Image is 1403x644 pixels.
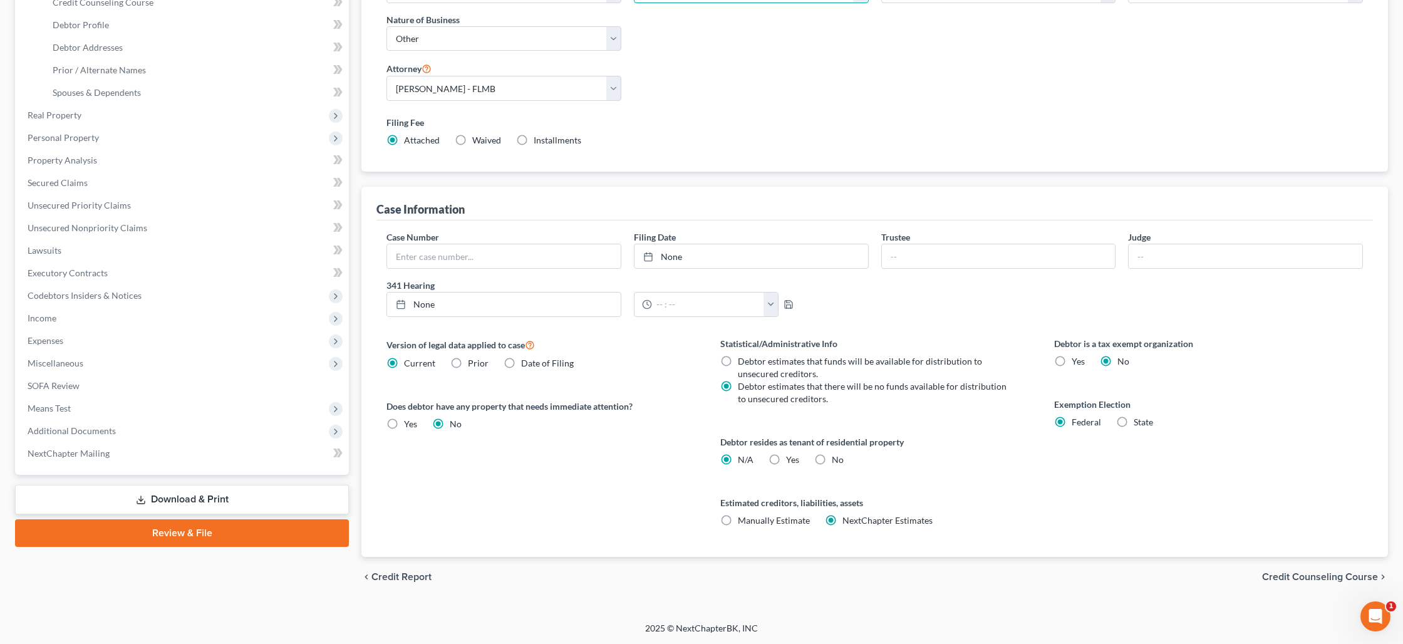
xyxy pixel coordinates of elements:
[738,515,810,526] span: Manually Estimate
[28,425,116,436] span: Additional Documents
[28,110,81,120] span: Real Property
[1262,572,1378,582] span: Credit Counseling Course
[43,36,349,59] a: Debtor Addresses
[386,116,1363,129] label: Filing Fee
[386,61,432,76] label: Attorney
[18,217,349,239] a: Unsecured Nonpriority Claims
[387,244,621,268] input: Enter case number...
[28,200,131,210] span: Unsecured Priority Claims
[1072,417,1101,427] span: Federal
[1134,417,1153,427] span: State
[28,177,88,188] span: Secured Claims
[386,337,695,352] label: Version of legal data applied to case
[387,293,621,316] a: None
[634,244,868,268] a: None
[361,572,371,582] i: chevron_left
[28,245,61,256] span: Lawsuits
[361,572,432,582] button: chevron_left Credit Report
[472,135,501,145] span: Waived
[1128,231,1151,244] label: Judge
[386,231,439,244] label: Case Number
[1360,601,1390,631] iframe: Intercom live chat
[28,403,71,413] span: Means Test
[43,14,349,36] a: Debtor Profile
[652,293,764,316] input: -- : --
[28,132,99,143] span: Personal Property
[404,358,435,368] span: Current
[720,496,1029,509] label: Estimated creditors, liabilities, assets
[832,454,844,465] span: No
[786,454,799,465] span: Yes
[28,358,83,368] span: Miscellaneous
[1072,356,1085,366] span: Yes
[28,335,63,346] span: Expenses
[882,244,1116,268] input: --
[28,313,56,323] span: Income
[380,279,875,292] label: 341 Hearing
[634,231,676,244] label: Filing Date
[1129,244,1362,268] input: --
[404,135,440,145] span: Attached
[18,442,349,465] a: NextChapter Mailing
[1386,601,1396,611] span: 1
[1378,572,1388,582] i: chevron_right
[53,19,109,30] span: Debtor Profile
[842,515,933,526] span: NextChapter Estimates
[43,59,349,81] a: Prior / Alternate Names
[376,202,465,217] div: Case Information
[720,435,1029,449] label: Debtor resides as tenant of residential property
[15,519,349,547] a: Review & File
[386,13,460,26] label: Nature of Business
[18,239,349,262] a: Lawsuits
[1054,398,1363,411] label: Exemption Election
[1262,572,1388,582] button: Credit Counseling Course chevron_right
[521,358,574,368] span: Date of Filing
[53,42,123,53] span: Debtor Addresses
[28,448,110,459] span: NextChapter Mailing
[534,135,581,145] span: Installments
[881,231,910,244] label: Trustee
[28,222,147,233] span: Unsecured Nonpriority Claims
[18,194,349,217] a: Unsecured Priority Claims
[18,262,349,284] a: Executory Contracts
[386,400,695,413] label: Does debtor have any property that needs immediate attention?
[1117,356,1129,366] span: No
[738,454,753,465] span: N/A
[28,267,108,278] span: Executory Contracts
[18,172,349,194] a: Secured Claims
[43,81,349,104] a: Spouses & Dependents
[1054,337,1363,350] label: Debtor is a tax exempt organization
[18,375,349,397] a: SOFA Review
[53,65,146,75] span: Prior / Alternate Names
[18,149,349,172] a: Property Analysis
[738,381,1007,404] span: Debtor estimates that there will be no funds available for distribution to unsecured creditors.
[28,380,80,391] span: SOFA Review
[28,290,142,301] span: Codebtors Insiders & Notices
[15,485,349,514] a: Download & Print
[404,418,417,429] span: Yes
[738,356,982,379] span: Debtor estimates that funds will be available for distribution to unsecured creditors.
[53,87,141,98] span: Spouses & Dependents
[28,155,97,165] span: Property Analysis
[371,572,432,582] span: Credit Report
[720,337,1029,350] label: Statistical/Administrative Info
[468,358,489,368] span: Prior
[450,418,462,429] span: No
